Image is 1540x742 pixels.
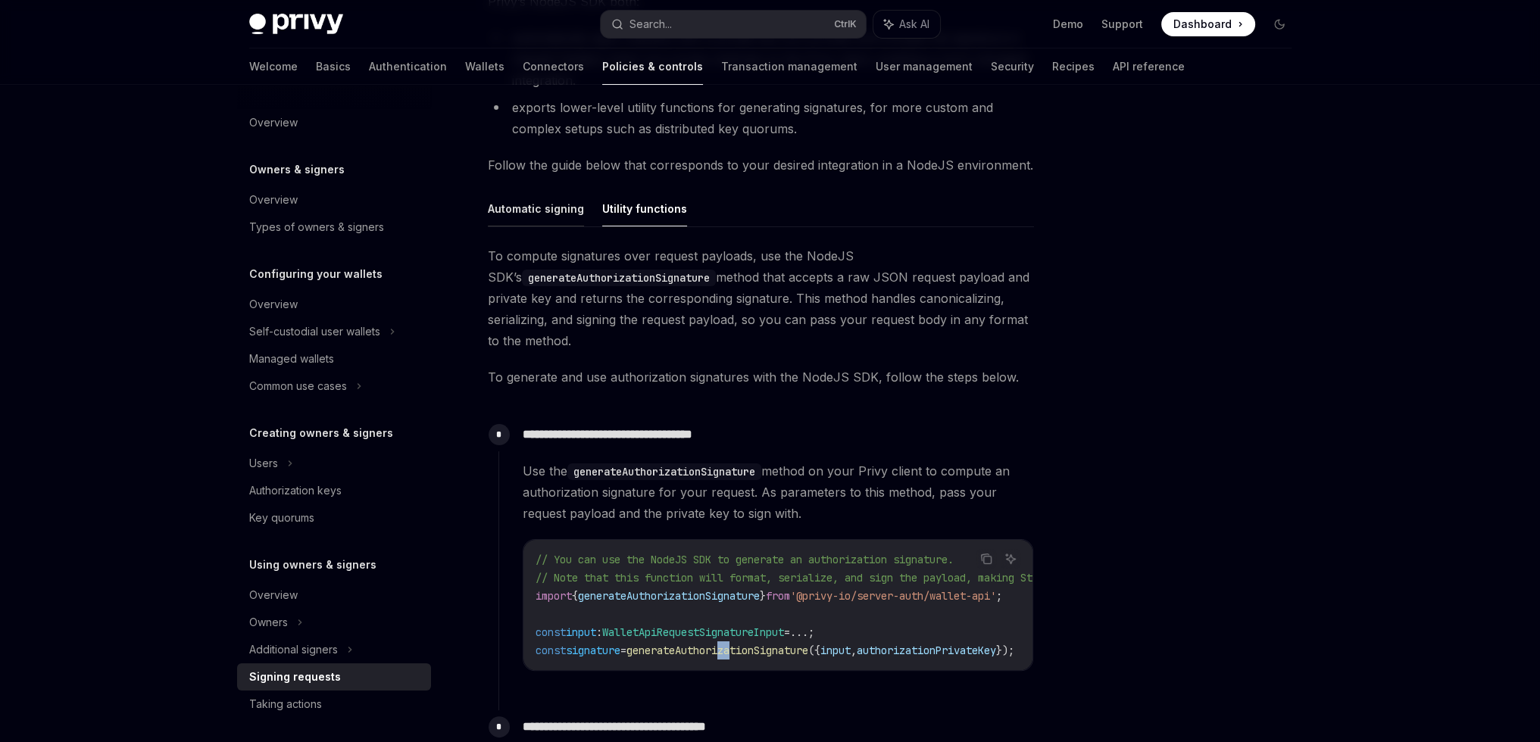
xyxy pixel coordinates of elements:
[249,695,322,713] div: Taking actions
[523,48,584,85] a: Connectors
[237,477,431,504] a: Authorization keys
[249,323,380,341] div: Self-custodial user wallets
[249,482,342,500] div: Authorization keys
[536,625,566,639] span: const
[465,48,504,85] a: Wallets
[620,644,626,657] span: =
[249,295,298,313] div: Overview
[721,48,857,85] a: Transaction management
[1161,12,1255,36] a: Dashboard
[488,97,1034,139] li: exports lower-level utility functions for generating signatures, for more custom and complex setu...
[766,589,790,603] span: from
[237,186,431,214] a: Overview
[237,214,431,241] a: Types of owners & signers
[249,556,376,574] h5: Using owners & signers
[237,691,431,718] a: Taking actions
[237,291,431,318] a: Overview
[1173,17,1232,32] span: Dashboard
[249,161,345,179] h5: Owners & signers
[820,644,851,657] span: input
[790,625,808,639] span: ...
[369,48,447,85] a: Authentication
[596,625,602,639] span: :
[851,644,857,657] span: ,
[572,589,578,603] span: {
[566,625,596,639] span: input
[808,625,814,639] span: ;
[976,549,996,569] button: Copy the contents from the code block
[1052,48,1095,85] a: Recipes
[249,218,384,236] div: Types of owners & signers
[996,589,1002,603] span: ;
[237,663,431,691] a: Signing requests
[808,644,820,657] span: ({
[991,48,1034,85] a: Security
[249,48,298,85] a: Welcome
[249,586,298,604] div: Overview
[237,504,431,532] a: Key quorums
[249,641,338,659] div: Additional signers
[249,613,288,631] div: Owners
[784,625,790,639] span: =
[857,644,996,657] span: authorizationPrivateKey
[523,460,1033,524] span: Use the method on your Privy client to compute an authorization signature for your request. As pa...
[996,644,1014,657] span: });
[578,589,760,603] span: generateAuthorizationSignature
[249,14,343,35] img: dark logo
[790,589,996,603] span: '@privy-io/server-auth/wallet-api'
[249,350,334,368] div: Managed wallets
[488,154,1034,176] span: Follow the guide below that corresponds to your desired integration in a NodeJS environment.
[1053,17,1083,32] a: Demo
[876,48,973,85] a: User management
[567,463,761,480] code: generateAuthorizationSignature
[237,345,431,373] a: Managed wallets
[316,48,351,85] a: Basics
[899,17,929,32] span: Ask AI
[536,589,572,603] span: import
[249,454,278,472] div: Users
[249,509,314,527] div: Key quorums
[1113,48,1185,85] a: API reference
[536,553,954,566] span: // You can use the NodeJS SDK to generate an authorization signature.
[760,589,766,603] span: }
[566,644,620,657] span: signature
[237,581,431,609] a: Overview
[249,377,347,395] div: Common use cases
[602,48,703,85] a: Policies & controls
[834,18,857,30] span: Ctrl K
[1001,549,1020,569] button: Ask AI
[1267,12,1292,36] button: Toggle dark mode
[602,625,784,639] span: WalletApiRequestSignatureInput
[237,109,431,136] a: Overview
[522,270,716,286] code: generateAuthorizationSignature
[488,245,1034,351] span: To compute signatures over request payloads, use the NodeJS SDK’s method that accepts a raw JSON ...
[536,644,566,657] span: const
[873,11,940,38] button: Ask AI
[1101,17,1143,32] a: Support
[602,191,687,226] button: Utility functions
[249,424,393,442] h5: Creating owners & signers
[626,644,808,657] span: generateAuthorizationSignature
[488,191,584,226] button: Automatic signing
[249,265,383,283] h5: Configuring your wallets
[629,15,672,33] div: Search...
[601,11,866,38] button: Search...CtrlK
[249,668,341,686] div: Signing requests
[249,114,298,132] div: Overview
[536,571,1123,585] span: // Note that this function will format, serialize, and sign the payload, making Step 2 redundant.
[249,191,298,209] div: Overview
[488,366,1034,388] span: To generate and use authorization signatures with the NodeJS SDK, follow the steps below.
